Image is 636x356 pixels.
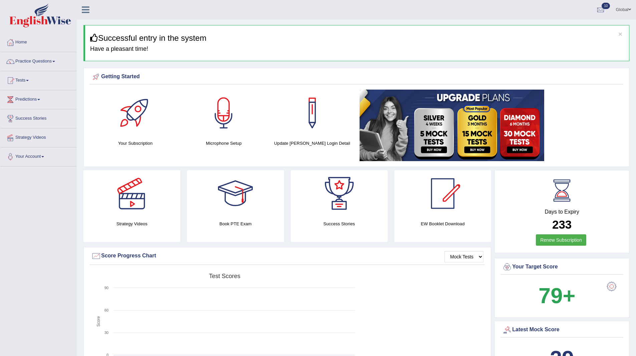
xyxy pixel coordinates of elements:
div: Score Progress Chart [91,251,483,261]
h4: Update [PERSON_NAME] Login Detail [271,140,353,147]
a: Strategy Videos [0,128,76,145]
h4: Days to Expiry [502,209,622,215]
h4: EW Booklet Download [394,220,491,227]
text: 90 [104,286,109,290]
b: 233 [552,218,572,231]
h4: Microphone Setup [183,140,265,147]
b: 79+ [539,283,575,308]
a: Success Stories [0,109,76,126]
button: × [618,30,622,37]
a: Your Account [0,147,76,164]
text: 30 [104,331,109,335]
div: Getting Started [91,72,622,82]
h4: Strategy Videos [83,220,180,227]
a: Practice Questions [0,52,76,69]
span: 10 [602,3,610,9]
div: Your Target Score [502,262,622,272]
tspan: Test scores [209,273,240,279]
a: Predictions [0,90,76,107]
h4: Success Stories [291,220,388,227]
h4: Your Subscription [94,140,176,147]
text: 60 [104,308,109,312]
div: Latest Mock Score [502,325,622,335]
h4: Book PTE Exam [187,220,284,227]
a: Home [0,33,76,50]
h3: Successful entry in the system [90,34,624,42]
a: Tests [0,71,76,88]
tspan: Score [96,316,101,327]
a: Renew Subscription [536,234,586,246]
img: small5.jpg [360,90,544,161]
h4: Have a pleasant time! [90,46,624,52]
